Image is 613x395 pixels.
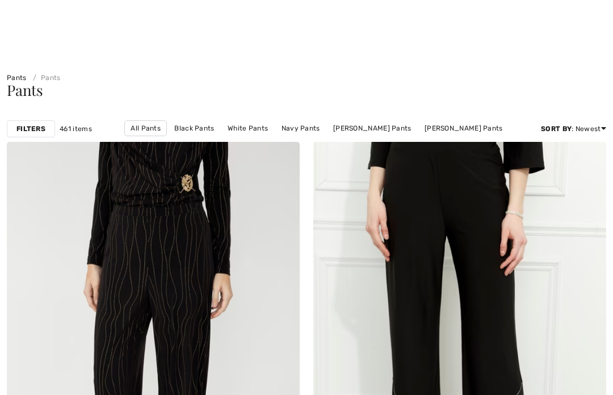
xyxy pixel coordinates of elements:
[169,121,220,136] a: Black Pants
[60,124,92,134] span: 461 items
[419,121,509,136] a: [PERSON_NAME] Pants
[28,74,61,82] a: Pants
[7,74,27,82] a: Pants
[297,136,350,151] a: Straight Leg
[16,124,45,134] strong: Filters
[276,121,326,136] a: Navy Pants
[541,125,572,133] strong: Sort By
[352,136,393,151] a: Wide Leg
[7,80,43,100] span: Pants
[240,136,295,151] a: Pull on Pants
[124,120,167,136] a: All Pants
[541,124,606,134] div: : Newest
[328,121,417,136] a: [PERSON_NAME] Pants
[222,121,274,136] a: White Pants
